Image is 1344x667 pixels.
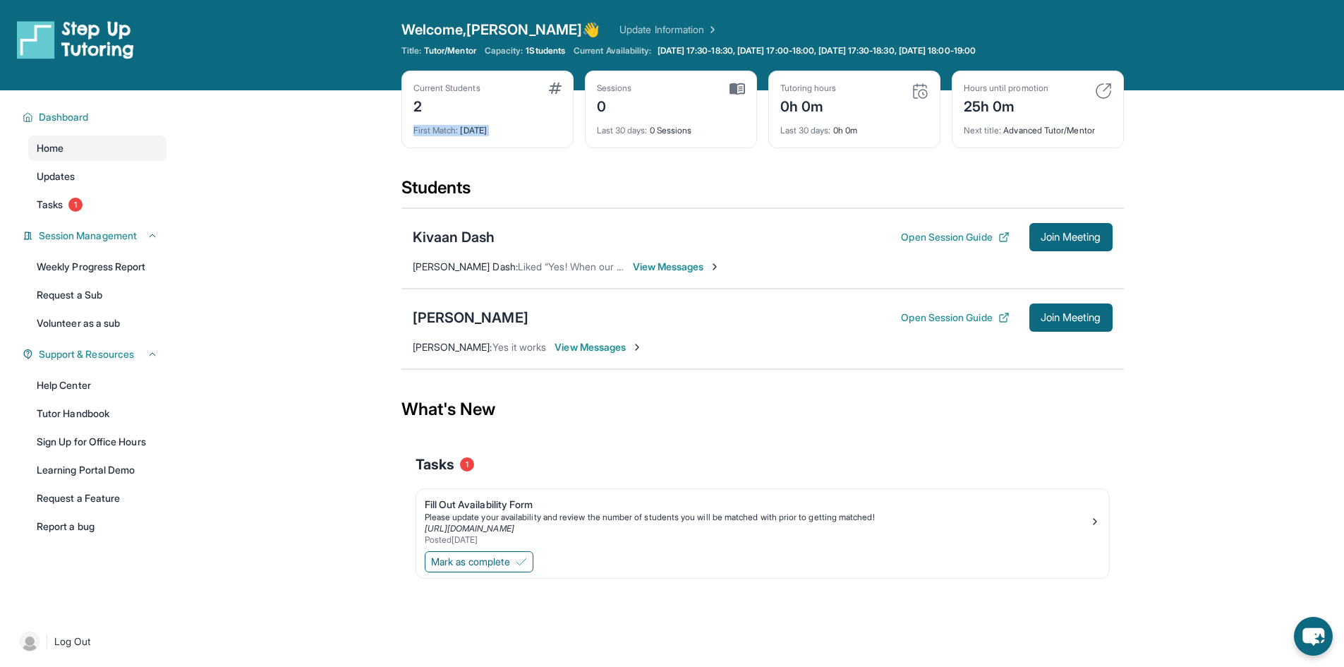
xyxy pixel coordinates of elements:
div: Tutoring hours [780,83,837,94]
span: 1 Students [526,45,565,56]
a: Fill Out Availability FormPlease update your availability and review the number of students you w... [416,489,1109,548]
div: Students [401,176,1124,208]
div: Hours until promotion [964,83,1048,94]
span: Support & Resources [39,347,134,361]
a: Update Information [619,23,718,37]
button: Dashboard [33,110,158,124]
a: Request a Sub [28,282,167,308]
span: Liked “Yes! When our meeting starts at 5:30 please use that link!” [518,260,809,272]
img: card [549,83,562,94]
a: [DATE] 17:30-18:30, [DATE] 17:00-18:00, [DATE] 17:30-18:30, [DATE] 18:00-19:00 [655,45,979,56]
a: Help Center [28,373,167,398]
img: card [1095,83,1112,100]
button: Session Management [33,229,158,243]
a: Home [28,136,167,161]
span: Title: [401,45,421,56]
div: Advanced Tutor/Mentor [964,116,1112,136]
div: What's New [401,378,1124,440]
span: [PERSON_NAME] : [413,341,492,353]
img: Mark as complete [516,556,527,567]
a: Tasks1 [28,192,167,217]
span: [PERSON_NAME] Dash : [413,260,518,272]
span: Tutor/Mentor [424,45,476,56]
button: Join Meeting [1029,304,1113,332]
img: Chevron-Right [709,261,720,272]
a: Volunteer as a sub [28,311,167,336]
div: 0h 0m [780,94,837,116]
a: Learning Portal Demo [28,457,167,483]
span: Updates [37,169,75,184]
a: Sign Up for Office Hours [28,429,167,455]
span: View Messages [633,260,721,274]
div: Sessions [597,83,632,94]
button: Open Session Guide [901,230,1009,244]
div: 0h 0m [780,116,928,136]
img: Chevron-Right [631,342,643,353]
div: Fill Out Availability Form [425,498,1089,512]
span: Dashboard [39,110,89,124]
button: Support & Resources [33,347,158,361]
div: Kivaan Dash [413,227,495,247]
button: Open Session Guide [901,311,1009,325]
span: Join Meeting [1041,313,1101,322]
a: Request a Feature [28,486,167,511]
span: Last 30 days : [780,125,831,136]
button: Mark as complete [425,551,533,572]
span: Yes it works [492,341,547,353]
img: logo [17,20,134,59]
span: Last 30 days : [597,125,648,136]
div: 0 Sessions [597,116,745,136]
button: Join Meeting [1029,223,1113,251]
span: 1 [460,457,474,471]
span: Mark as complete [431,555,510,569]
span: | [45,633,49,650]
div: Current Students [413,83,480,94]
div: 25h 0m [964,94,1048,116]
span: Tasks [416,455,454,474]
a: Weekly Progress Report [28,254,167,280]
div: 2 [413,94,480,116]
a: |Log Out [14,626,167,657]
span: Home [37,141,63,155]
span: Current Availability: [574,45,651,56]
span: Tasks [37,198,63,212]
div: 0 [597,94,632,116]
img: card [729,83,745,95]
span: [DATE] 17:30-18:30, [DATE] 17:00-18:00, [DATE] 17:30-18:30, [DATE] 18:00-19:00 [658,45,976,56]
span: Join Meeting [1041,233,1101,241]
img: user-img [20,632,40,651]
a: Tutor Handbook [28,401,167,426]
span: Log Out [54,635,91,649]
span: View Messages [555,340,643,354]
span: Next title : [964,125,1002,136]
div: Posted [DATE] [425,534,1089,546]
a: [URL][DOMAIN_NAME] [425,523,514,534]
span: Capacity: [485,45,523,56]
img: Chevron Right [704,23,718,37]
div: [PERSON_NAME] [413,308,528,328]
img: card [912,83,928,100]
span: Welcome, [PERSON_NAME] 👋 [401,20,600,40]
span: Session Management [39,229,137,243]
a: Report a bug [28,514,167,539]
button: chat-button [1294,617,1333,656]
div: Please update your availability and review the number of students you will be matched with prior ... [425,512,1089,523]
span: First Match : [413,125,459,136]
div: [DATE] [413,116,562,136]
span: 1 [68,198,83,212]
a: Updates [28,164,167,189]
